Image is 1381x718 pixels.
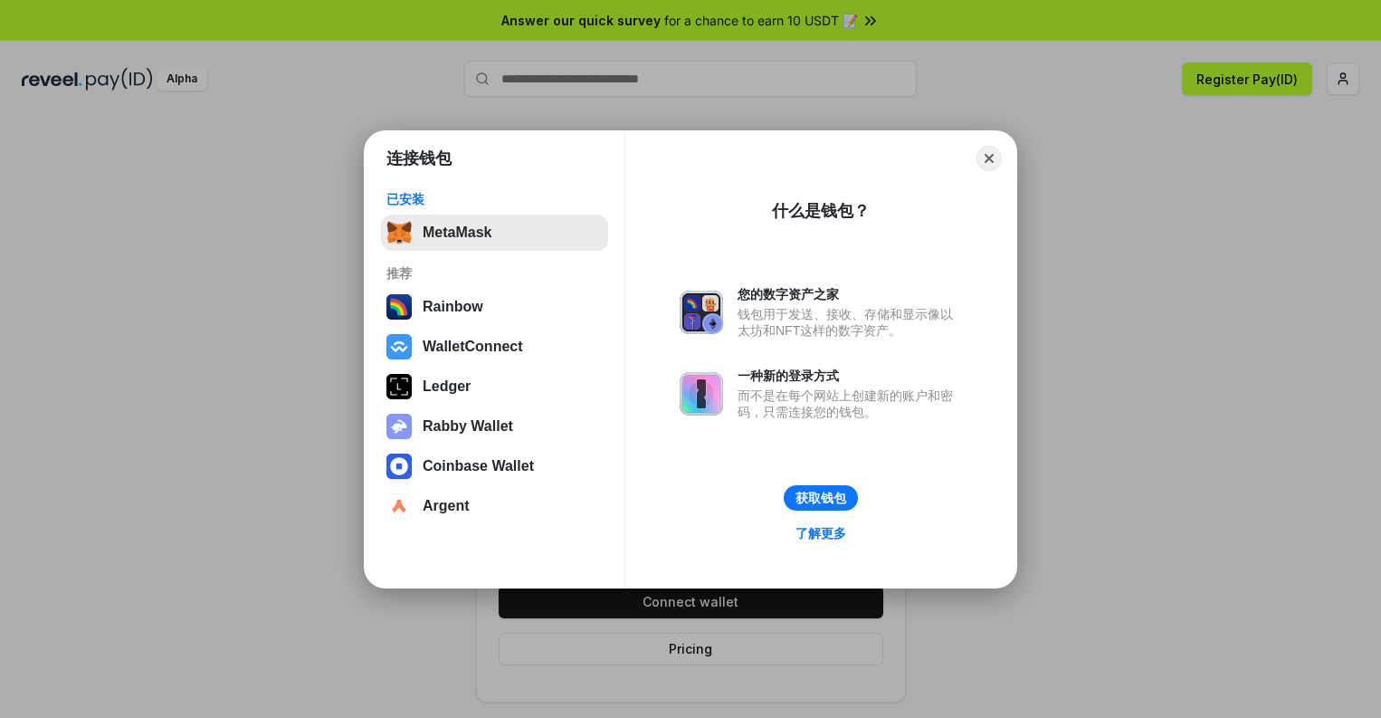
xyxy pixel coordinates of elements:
button: Close [976,146,1002,171]
div: 而不是在每个网站上创建新的账户和密码，只需连接您的钱包。 [738,388,962,420]
div: Rabby Wallet [423,418,513,435]
div: Coinbase Wallet [423,458,534,474]
img: svg+xml,%3Csvg%20xmlns%3D%22http%3A%2F%2Fwww.w3.org%2F2000%2Fsvg%22%20fill%3D%22none%22%20viewBox... [680,291,723,334]
div: WalletConnect [423,339,523,355]
button: Argent [381,488,608,524]
button: Rabby Wallet [381,408,608,445]
img: svg+xml,%3Csvg%20xmlns%3D%22http%3A%2F%2Fwww.w3.org%2F2000%2Fsvg%22%20fill%3D%22none%22%20viewBox... [386,414,412,439]
div: Ledger [423,378,471,395]
button: Coinbase Wallet [381,448,608,484]
div: 获取钱包 [795,490,846,506]
div: 什么是钱包？ [772,200,870,222]
div: 已安装 [386,191,603,207]
img: svg+xml,%3Csvg%20width%3D%2228%22%20height%3D%2228%22%20viewBox%3D%220%200%2028%2028%22%20fill%3D... [386,334,412,359]
img: svg+xml,%3Csvg%20fill%3D%22none%22%20height%3D%2233%22%20viewBox%3D%220%200%2035%2033%22%20width%... [386,220,412,245]
button: WalletConnect [381,329,608,365]
button: MetaMask [381,215,608,251]
img: svg+xml,%3Csvg%20width%3D%22120%22%20height%3D%22120%22%20viewBox%3D%220%200%20120%20120%22%20fil... [386,294,412,320]
a: 了解更多 [785,522,857,545]
div: 一种新的登录方式 [738,368,962,384]
img: svg+xml,%3Csvg%20xmlns%3D%22http%3A%2F%2Fwww.w3.org%2F2000%2Fsvg%22%20width%3D%2228%22%20height%3... [386,374,412,399]
h1: 连接钱包 [386,148,452,169]
button: 获取钱包 [784,485,858,511]
button: Ledger [381,369,608,405]
div: 推荐 [386,265,603,282]
div: Argent [423,498,470,514]
button: Rainbow [381,289,608,325]
div: MetaMask [423,225,491,241]
img: svg+xml,%3Csvg%20xmlns%3D%22http%3A%2F%2Fwww.w3.org%2F2000%2Fsvg%22%20fill%3D%22none%22%20viewBox... [680,372,723,416]
div: 您的数字资产之家 [738,286,962,302]
img: svg+xml,%3Csvg%20width%3D%2228%22%20height%3D%2228%22%20viewBox%3D%220%200%2028%2028%22%20fill%3D... [386,493,412,519]
div: 钱包用于发送、接收、存储和显示像以太坊和NFT这样的数字资产。 [738,306,962,339]
img: svg+xml,%3Csvg%20width%3D%2228%22%20height%3D%2228%22%20viewBox%3D%220%200%2028%2028%22%20fill%3D... [386,454,412,479]
div: 了解更多 [795,525,846,541]
div: Rainbow [423,299,483,315]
